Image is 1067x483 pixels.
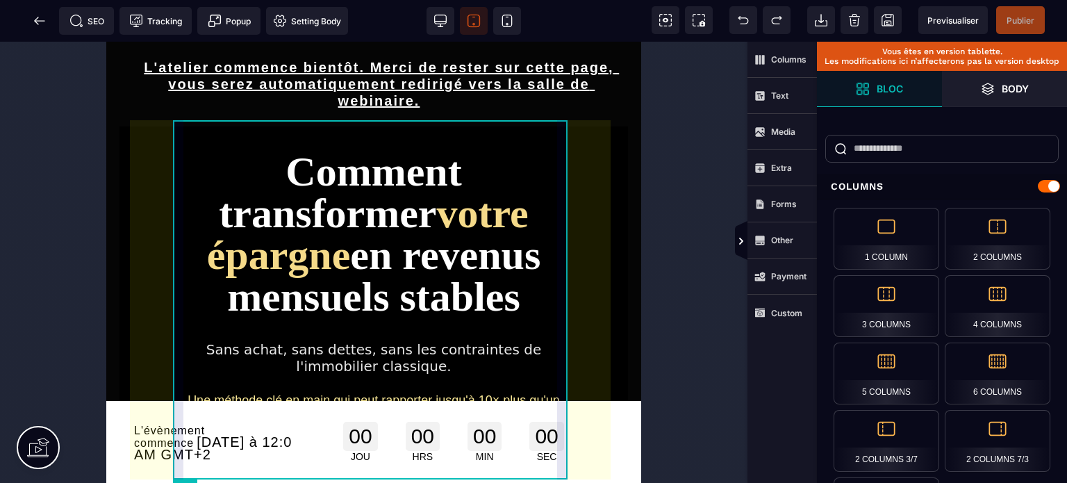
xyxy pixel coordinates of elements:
[81,352,454,380] span: Une méthode clé en main qui peut rapporter jusqu'à 10× plus qu'un Livret A ou une assurance-vie.
[237,380,271,409] div: 00
[361,409,395,420] div: MIN
[1002,83,1029,94] strong: Body
[121,190,434,278] span: en revenus mensuels stables
[129,14,182,28] span: Tracking
[273,14,341,28] span: Setting Body
[423,409,457,420] div: SEC
[834,343,939,404] div: 5 Columns
[945,275,1050,337] div: 4 Columns
[685,6,713,34] span: Screenshot
[28,393,185,420] span: [DATE] à 12:0 AM GMT+2
[101,149,422,236] span: votre épargne
[771,235,793,245] strong: Other
[834,410,939,472] div: 2 Columns 3/7
[771,271,807,281] strong: Payment
[824,56,1060,66] p: Les modifications ici n’affecterons pas la version desktop
[652,6,679,34] span: View components
[945,410,1050,472] div: 2 Columns 7/3
[299,380,333,409] div: 00
[918,6,988,34] span: Preview
[771,199,797,209] strong: Forms
[817,174,1067,199] div: Columns
[945,343,1050,404] div: 6 Columns
[942,71,1067,107] span: Open Layer Manager
[100,300,436,333] span: Sans achat, sans dettes, sans les contraintes de l'immobilier classique.
[361,380,395,409] div: 00
[771,163,792,173] strong: Extra
[771,54,807,65] strong: Columns
[824,47,1060,56] p: Vous êtes en version tablette.
[771,90,788,101] strong: Text
[208,14,251,28] span: Popup
[299,409,333,420] div: HRS
[771,126,795,137] strong: Media
[423,380,457,409] div: 00
[877,83,903,94] strong: Bloc
[38,18,513,67] u: L'atelier commence bientôt. Merci de rester sur cette page, vous serez automatiquement redirigé v...
[237,409,271,420] div: JOU
[1007,15,1034,26] span: Publier
[28,383,99,407] span: L'évènement commence
[834,275,939,337] div: 3 Columns
[771,308,802,318] strong: Custom
[113,107,355,195] span: Comment transformer
[945,208,1050,270] div: 2 Columns
[927,15,979,26] span: Previsualiser
[69,14,104,28] span: SEO
[834,208,939,270] div: 1 Column
[817,71,942,107] span: Open Blocks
